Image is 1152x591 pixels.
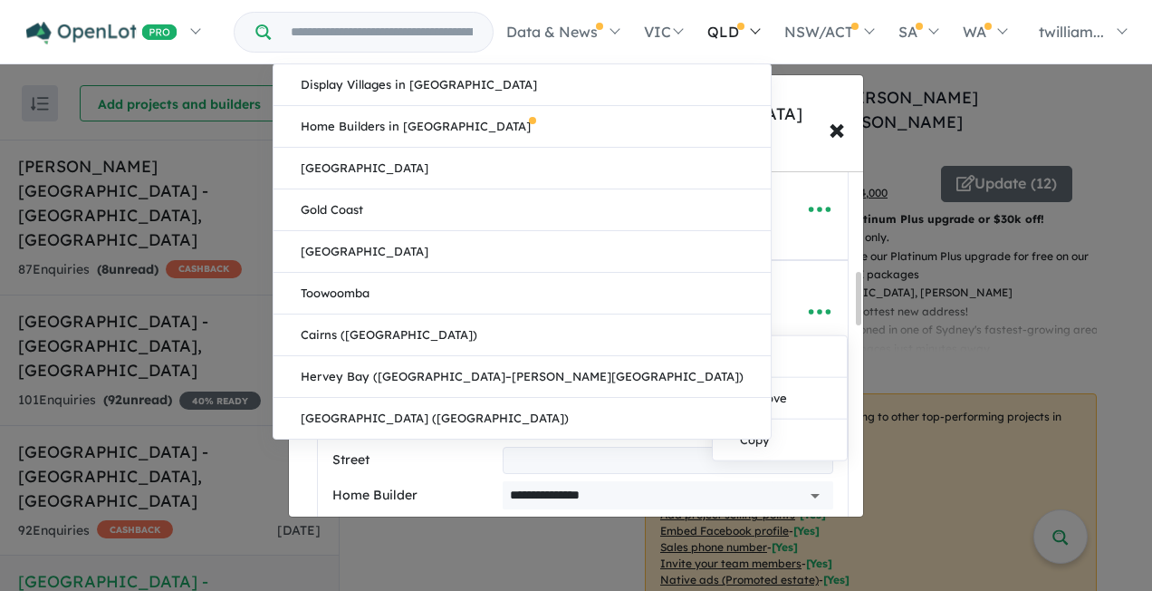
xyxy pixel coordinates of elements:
label: Street [332,450,495,471]
a: Home Builders in [GEOGRAPHIC_DATA] [274,106,771,148]
a: Gold Coast [274,189,771,231]
a: [GEOGRAPHIC_DATA] [274,148,771,189]
a: Display Villages in [GEOGRAPHIC_DATA] [274,64,771,106]
button: Open [802,483,828,509]
a: Toowoomba [274,273,771,315]
a: Copy [713,420,847,460]
span: × [829,109,845,148]
input: Try estate name, suburb, builder or developer [274,13,489,52]
a: Cairns ([GEOGRAPHIC_DATA]) [274,315,771,356]
span: twilliam... [1039,23,1104,41]
a: Hervey Bay ([GEOGRAPHIC_DATA]–[PERSON_NAME][GEOGRAPHIC_DATA]) [274,356,771,398]
a: Close [713,336,847,378]
label: Home Builder [332,485,495,507]
a: [GEOGRAPHIC_DATA] [274,231,771,273]
a: [GEOGRAPHIC_DATA] ([GEOGRAPHIC_DATA]) [274,398,771,439]
img: Openlot PRO Logo White [26,22,178,44]
a: Remove [713,378,847,420]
